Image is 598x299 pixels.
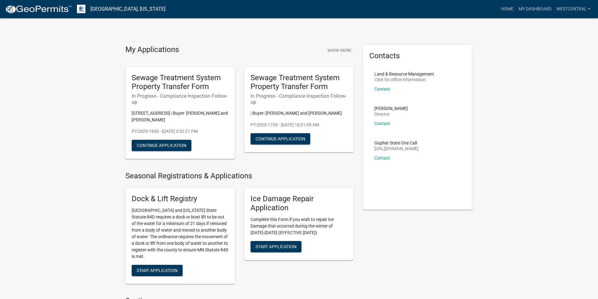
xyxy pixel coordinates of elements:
p: Director [374,112,408,116]
button: Show More [325,45,354,55]
h6: In Progress - Compliance Inspection Follow-up [132,93,229,105]
p: Click for office information: [374,77,434,82]
p: [GEOGRAPHIC_DATA] and [US_STATE] State Statute 84D requires a dock or boat lift to be out of the ... [132,207,229,260]
a: Home [499,3,516,15]
h5: Sewage Treatment System Property Transfer Form [251,73,347,92]
h4: Seasonal Registrations & Applications [125,171,354,181]
p: | Buyer: [PERSON_NAME] and [PERSON_NAME] [251,110,347,117]
a: westcentral [554,3,593,15]
p: PT-2025-1930 - [DATE] 2:52:21 PM [132,128,229,135]
button: Continue Application [251,133,310,144]
h5: Contacts [369,51,466,60]
p: PT-2025-1735 - [DATE] 10:21:09 AM [251,122,347,128]
span: Start Application [256,244,296,249]
p: Land & Resource Management [374,72,434,76]
img: Otter Tail County, Minnesota [77,5,85,13]
h5: Sewage Treatment System Property Transfer Form [132,73,229,92]
a: Contact [374,121,390,126]
h6: In Progress - Compliance Inspection Follow-up [251,93,347,105]
a: Contact [374,87,390,92]
a: Contact [374,155,390,160]
p: Complete this Form if you wish to repair Ice Damage that occurred during the winter of [DATE]-[DA... [251,216,347,236]
button: Continue Application [132,140,191,151]
a: My Dashboard [516,3,554,15]
a: [GEOGRAPHIC_DATA], [US_STATE] [90,4,165,14]
p: [URL][DOMAIN_NAME] [374,146,418,151]
h5: Ice Damage Repair Application [251,194,347,212]
button: Start Application [132,265,183,276]
button: Start Application [251,241,302,252]
h4: My Applications [125,45,179,55]
span: Start Application [137,268,178,273]
h5: Dock & Lift Registry [132,194,229,203]
p: [PERSON_NAME] [374,106,408,111]
p: [STREET_ADDRESS] | Buyer: [PERSON_NAME] and [PERSON_NAME] [132,110,229,123]
p: Gopher State One Call [374,141,418,145]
